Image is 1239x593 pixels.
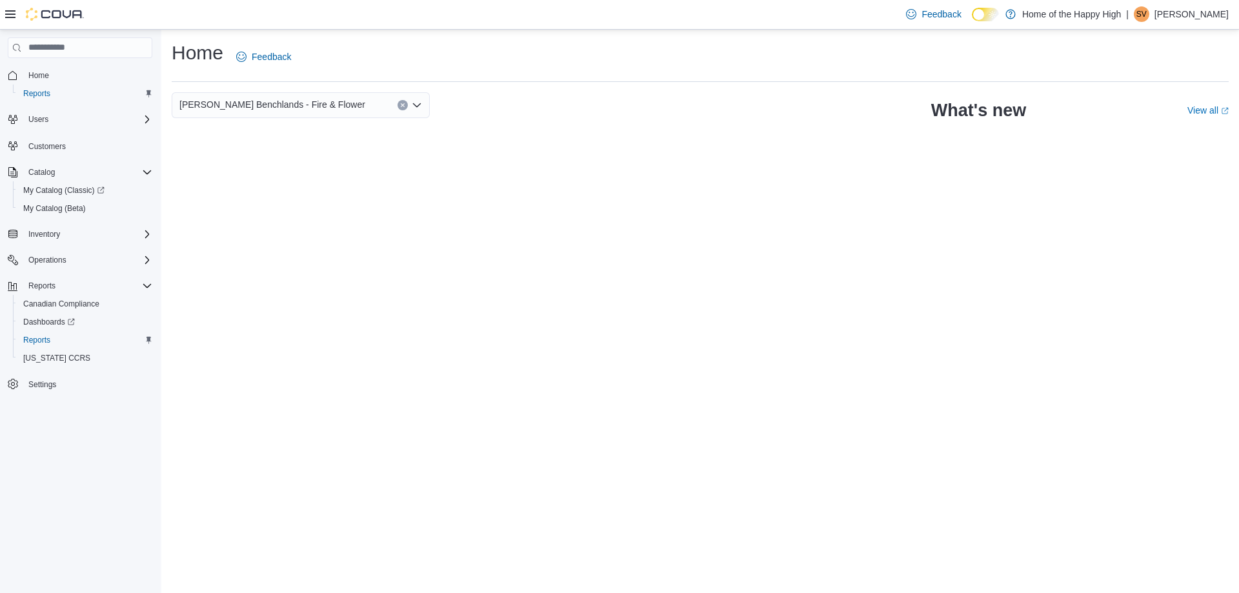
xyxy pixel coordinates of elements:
a: [US_STATE] CCRS [18,350,96,366]
span: Operations [23,252,152,268]
span: Canadian Compliance [18,296,152,312]
span: Home [23,67,152,83]
button: Canadian Compliance [13,295,157,313]
h1: Home [172,40,223,66]
span: Customers [28,141,66,152]
input: Dark Mode [972,8,999,21]
span: Reports [18,332,152,348]
span: [PERSON_NAME] Benchlands - Fire & Flower [179,97,365,112]
button: My Catalog (Beta) [13,199,157,217]
span: My Catalog (Beta) [18,201,152,216]
button: Clear input [398,100,408,110]
a: Home [23,68,54,83]
a: My Catalog (Beta) [18,201,91,216]
a: Feedback [901,1,966,27]
span: Reports [18,86,152,101]
span: Feedback [252,50,291,63]
button: Open list of options [412,100,422,110]
a: Dashboards [18,314,80,330]
button: Reports [13,331,157,349]
p: [PERSON_NAME] [1154,6,1229,22]
a: Reports [18,86,55,101]
span: Dashboards [23,317,75,327]
a: Reports [18,332,55,348]
a: Feedback [231,44,296,70]
a: Canadian Compliance [18,296,105,312]
span: Users [28,114,48,125]
a: My Catalog (Classic) [13,181,157,199]
button: Reports [13,85,157,103]
span: Settings [23,376,152,392]
button: Operations [23,252,72,268]
button: [US_STATE] CCRS [13,349,157,367]
button: Inventory [3,225,157,243]
button: Catalog [23,165,60,180]
span: Catalog [23,165,152,180]
span: Customers [23,137,152,154]
a: My Catalog (Classic) [18,183,110,198]
p: | [1126,6,1129,22]
button: Catalog [3,163,157,181]
button: Settings [3,375,157,394]
button: Operations [3,251,157,269]
span: Canadian Compliance [23,299,99,309]
a: View allExternal link [1187,105,1229,116]
nav: Complex example [8,61,152,427]
a: Settings [23,377,61,392]
a: Customers [23,139,71,154]
span: Dashboards [18,314,152,330]
span: My Catalog (Classic) [23,185,105,196]
span: Feedback [922,8,961,21]
span: Reports [23,335,50,345]
button: Users [23,112,54,127]
span: Inventory [23,226,152,242]
button: Users [3,110,157,128]
button: Customers [3,136,157,155]
button: Home [3,66,157,85]
span: SV [1136,6,1147,22]
h2: What's new [931,100,1026,121]
span: Operations [28,255,66,265]
span: My Catalog (Classic) [18,183,152,198]
span: My Catalog (Beta) [23,203,86,214]
button: Reports [3,277,157,295]
span: [US_STATE] CCRS [23,353,90,363]
svg: External link [1221,107,1229,115]
div: Sarah Van Den Ham [1134,6,1149,22]
span: Catalog [28,167,55,177]
a: Dashboards [13,313,157,331]
span: Home [28,70,49,81]
span: Washington CCRS [18,350,152,366]
button: Inventory [23,226,65,242]
img: Cova [26,8,84,21]
span: Settings [28,379,56,390]
span: Users [23,112,152,127]
span: Reports [23,278,152,294]
p: Home of the Happy High [1022,6,1121,22]
span: Reports [28,281,55,291]
span: Inventory [28,229,60,239]
span: Reports [23,88,50,99]
button: Reports [23,278,61,294]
